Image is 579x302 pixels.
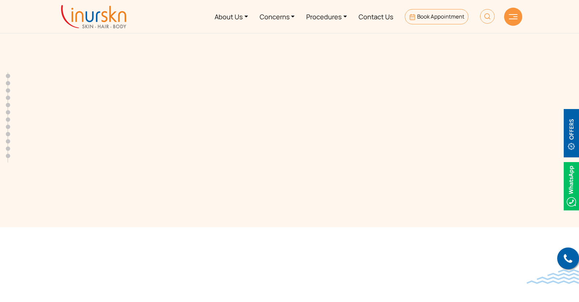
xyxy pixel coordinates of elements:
[300,3,353,30] a: Procedures
[254,3,301,30] a: Concerns
[353,3,399,30] a: Contact Us
[417,13,464,20] span: Book Appointment
[564,162,579,210] img: Whatsappicon
[509,14,518,19] img: hamLine.svg
[480,9,495,24] img: HeaderSearch
[564,109,579,157] img: offerBt
[209,3,254,30] a: About Us
[564,181,579,189] a: Whatsappicon
[405,9,468,24] a: Book Appointment
[61,5,126,28] img: inurskn-logo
